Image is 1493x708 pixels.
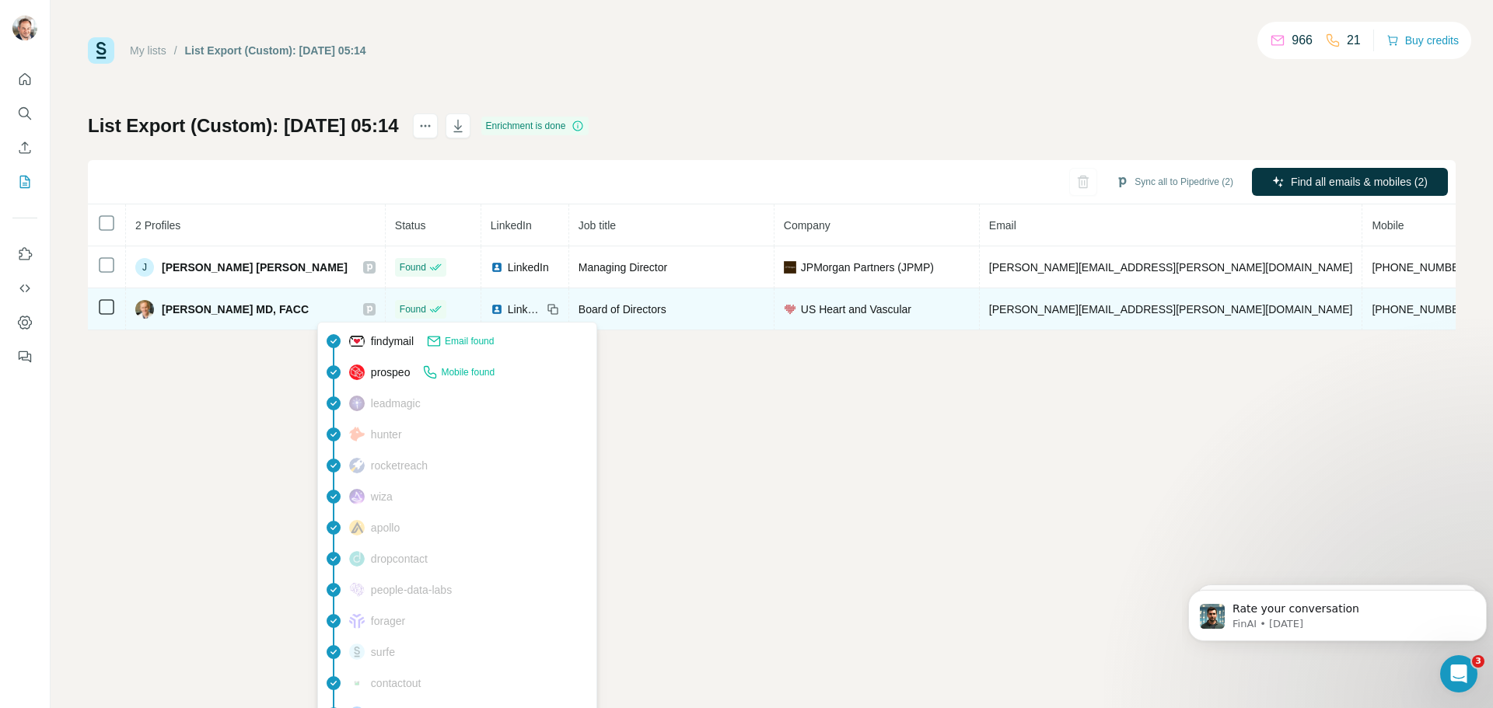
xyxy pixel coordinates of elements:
[88,113,399,138] h1: List Export (Custom): [DATE] 05:14
[349,679,365,687] img: provider contactout logo
[162,302,309,317] span: [PERSON_NAME] MD, FACC
[400,302,426,316] span: Found
[801,302,911,317] span: US Heart and Vascular
[1372,303,1470,316] span: [PHONE_NUMBER]
[135,300,154,319] img: Avatar
[579,219,616,232] span: Job title
[349,613,365,629] img: provider forager logo
[989,261,1353,274] span: [PERSON_NAME][EMAIL_ADDRESS][PERSON_NAME][DOMAIN_NAME]
[371,333,414,349] span: findymail
[162,260,348,275] span: [PERSON_NAME] [PERSON_NAME]
[371,364,411,380] span: prospeo
[371,458,428,473] span: rocketreach
[371,489,393,504] span: wiza
[1347,31,1361,50] p: 21
[349,551,365,567] img: provider dropcontact logo
[371,551,428,567] span: dropcontact
[349,427,365,441] img: provider hunter logo
[349,489,365,504] img: provider wiza logo
[491,303,503,316] img: LinkedIn logo
[371,520,400,535] span: apollo
[12,99,37,127] button: Search
[400,260,426,274] span: Found
[371,427,402,442] span: hunter
[989,303,1353,316] span: [PERSON_NAME][EMAIL_ADDRESS][PERSON_NAME][DOMAIN_NAME]
[481,117,589,135] div: Enrichment is done
[135,219,180,232] span: 2 Profiles
[413,113,438,138] button: actions
[1291,174,1428,190] span: Find all emails & mobiles (2)
[12,309,37,337] button: Dashboard
[491,219,532,232] span: LinkedIn
[1372,219,1404,232] span: Mobile
[1105,170,1244,194] button: Sync all to Pipedrive (2)
[395,219,426,232] span: Status
[445,334,494,348] span: Email found
[371,396,421,411] span: leadmagic
[1440,655,1477,692] iframe: Intercom live chat
[349,364,365,380] img: provider prospeo logo
[1472,655,1484,668] span: 3
[801,260,934,275] span: JPMorgan Partners (JPMP)
[784,303,796,316] img: company-logo
[508,302,542,317] span: LinkedIn
[12,343,37,371] button: Feedback
[1292,31,1313,50] p: 966
[1252,168,1448,196] button: Find all emails & mobiles (2)
[508,260,549,275] span: LinkedIn
[1386,30,1459,51] button: Buy credits
[1372,261,1470,274] span: [PHONE_NUMBER]
[349,396,365,411] img: provider leadmagic logo
[784,219,830,232] span: Company
[989,219,1016,232] span: Email
[12,16,37,40] img: Avatar
[441,365,495,379] span: Mobile found
[12,274,37,302] button: Use Surfe API
[579,303,666,316] span: Board of Directors
[349,582,365,596] img: provider people-data-labs logo
[174,43,177,58] li: /
[579,261,667,274] span: Managing Director
[349,458,365,473] img: provider rocketreach logo
[12,240,37,268] button: Use Surfe on LinkedIn
[185,43,366,58] div: List Export (Custom): [DATE] 05:14
[12,65,37,93] button: Quick start
[135,258,154,277] div: J
[12,134,37,162] button: Enrich CSV
[784,261,796,274] img: company-logo
[371,613,405,629] span: forager
[12,168,37,196] button: My lists
[88,37,114,64] img: Surfe Logo
[130,44,166,57] a: My lists
[371,644,395,660] span: surfe
[349,520,365,535] img: provider apollo logo
[371,582,452,598] span: people-data-labs
[349,333,365,349] img: provider findymail logo
[491,261,503,274] img: LinkedIn logo
[371,675,421,691] span: contactout
[349,643,365,659] img: provider surfe logo
[1182,557,1493,666] iframe: Intercom notifications message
